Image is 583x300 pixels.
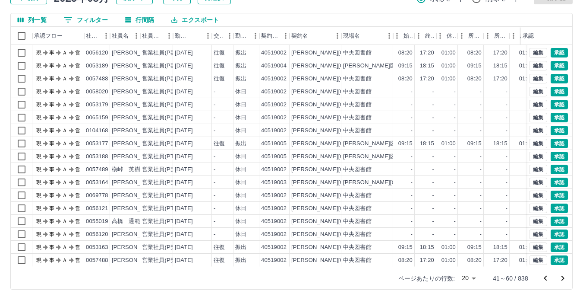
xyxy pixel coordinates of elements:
[235,166,246,174] div: 休日
[519,75,533,83] div: 01:00
[36,179,41,185] text: 現
[112,140,159,148] div: [PERSON_NAME]
[75,128,80,134] text: 営
[235,153,246,161] div: 休日
[142,153,187,161] div: 営業社員(PT契約)
[62,89,67,95] text: Ａ
[291,49,398,57] div: [PERSON_NAME][GEOGRAPHIC_DATA]
[529,113,547,122] button: 編集
[235,191,246,200] div: 休日
[49,128,54,134] text: 事
[84,27,110,45] div: 社員番号
[480,179,482,187] div: -
[175,153,193,161] div: [DATE]
[214,140,225,148] div: 往復
[454,166,456,174] div: -
[467,75,482,83] div: 08:20
[291,75,398,83] div: [PERSON_NAME][GEOGRAPHIC_DATA]
[36,102,41,108] text: 現
[261,127,287,135] div: 40519002
[261,153,287,161] div: 40519005
[62,153,67,160] text: Ａ
[75,166,80,172] text: 営
[214,191,215,200] div: -
[291,88,398,96] div: [PERSON_NAME][GEOGRAPHIC_DATA]
[62,63,67,69] text: Ａ
[411,191,413,200] div: -
[467,140,482,148] div: 09:15
[36,153,41,160] text: 現
[432,88,434,96] div: -
[261,114,287,122] div: 40519002
[529,204,547,213] button: 編集
[454,88,456,96] div: -
[432,191,434,200] div: -
[291,166,398,174] div: [PERSON_NAME][GEOGRAPHIC_DATA]
[523,27,534,45] div: 承認
[411,166,413,174] div: -
[420,49,434,57] div: 17:20
[415,27,436,45] div: 終業
[235,114,246,122] div: 休日
[519,140,533,148] div: 01:00
[130,29,143,42] button: メニュー
[343,153,407,161] div: [PERSON_NAME]図書館
[480,191,482,200] div: -
[214,62,225,70] div: 往復
[551,165,568,174] button: 承認
[521,27,566,45] div: 承認
[519,62,533,70] div: 01:00
[529,139,547,148] button: 編集
[86,88,108,96] div: 0058020
[529,165,547,174] button: 編集
[233,27,259,45] div: 勤務区分
[175,179,193,187] div: [DATE]
[398,75,413,83] div: 08:20
[62,140,67,147] text: Ａ
[62,179,67,185] text: Ａ
[57,13,115,26] button: フィルター表示
[86,114,108,122] div: 0065159
[142,88,184,96] div: 営業社員(P契約)
[261,101,287,109] div: 40519002
[142,75,184,83] div: 営業社員(P契約)
[432,166,434,174] div: -
[49,179,54,185] text: 事
[343,88,372,96] div: 中央図書館
[506,191,507,200] div: -
[343,166,372,174] div: 中央図書館
[173,27,212,45] div: 勤務日
[110,27,140,45] div: 社員名
[261,166,287,174] div: 40519002
[112,62,159,70] div: [PERSON_NAME]
[112,127,159,135] div: [PERSON_NAME]
[411,88,413,96] div: -
[551,255,568,265] button: 承認
[175,49,193,57] div: [DATE]
[529,87,547,96] button: 編集
[75,50,80,56] text: 営
[484,27,510,45] div: 所定終業
[343,101,372,109] div: 中央図書館
[529,152,547,161] button: 編集
[291,114,398,122] div: [PERSON_NAME][GEOGRAPHIC_DATA]
[506,101,507,109] div: -
[36,89,41,95] text: 現
[36,166,41,172] text: 現
[62,50,67,56] text: Ａ
[62,115,67,121] text: Ａ
[235,75,246,83] div: 振出
[235,88,246,96] div: 休日
[175,88,193,96] div: [DATE]
[140,27,173,45] div: 社員区分
[520,27,534,45] div: 所定休憩
[291,62,398,70] div: [PERSON_NAME][GEOGRAPHIC_DATA]
[454,191,456,200] div: -
[261,140,287,148] div: 40519005
[49,102,54,108] text: 事
[529,243,547,252] button: 編集
[49,76,54,82] text: 事
[112,179,159,187] div: [PERSON_NAME]
[212,27,233,45] div: 交通費
[506,179,507,187] div: -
